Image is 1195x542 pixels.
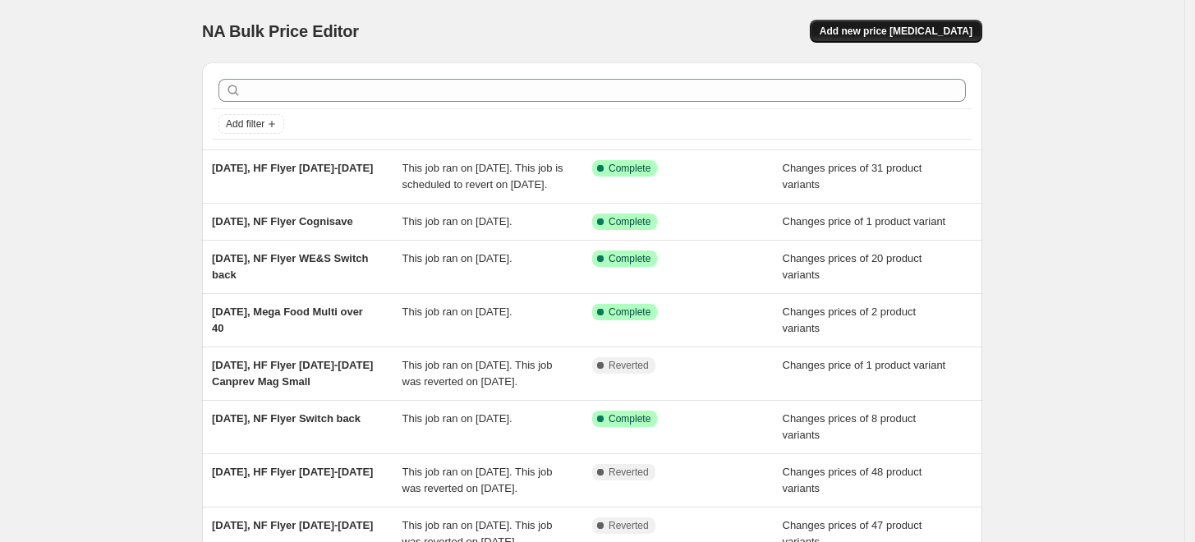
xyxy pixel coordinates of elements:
[810,20,982,43] button: Add new price [MEDICAL_DATA]
[212,252,368,281] span: [DATE], NF Flyer WE&S Switch back
[226,117,264,131] span: Add filter
[212,412,361,425] span: [DATE], NF Flyer Switch back
[783,412,917,441] span: Changes prices of 8 product variants
[609,215,650,228] span: Complete
[609,305,650,319] span: Complete
[402,412,512,425] span: This job ran on [DATE].
[212,305,363,334] span: [DATE], Mega Food Multi over 40
[402,252,512,264] span: This job ran on [DATE].
[783,305,917,334] span: Changes prices of 2 product variants
[402,359,553,388] span: This job ran on [DATE]. This job was reverted on [DATE].
[609,466,649,479] span: Reverted
[783,252,922,281] span: Changes prices of 20 product variants
[212,519,373,531] span: [DATE], NF Flyer [DATE]-[DATE]
[609,412,650,425] span: Complete
[783,466,922,494] span: Changes prices of 48 product variants
[212,466,373,478] span: [DATE], HF Flyer [DATE]-[DATE]
[202,22,359,40] span: NA Bulk Price Editor
[783,162,922,191] span: Changes prices of 31 product variants
[609,359,649,372] span: Reverted
[609,162,650,175] span: Complete
[609,519,649,532] span: Reverted
[212,215,353,227] span: [DATE], NF Flyer Cognisave
[783,359,946,371] span: Changes price of 1 product variant
[402,162,563,191] span: This job ran on [DATE]. This job is scheduled to revert on [DATE].
[212,162,373,174] span: [DATE], HF Flyer [DATE]-[DATE]
[402,215,512,227] span: This job ran on [DATE].
[402,305,512,318] span: This job ran on [DATE].
[212,359,373,388] span: [DATE], HF Flyer [DATE]-[DATE] Canprev Mag Small
[402,466,553,494] span: This job ran on [DATE]. This job was reverted on [DATE].
[218,114,284,134] button: Add filter
[820,25,972,38] span: Add new price [MEDICAL_DATA]
[609,252,650,265] span: Complete
[783,215,946,227] span: Changes price of 1 product variant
